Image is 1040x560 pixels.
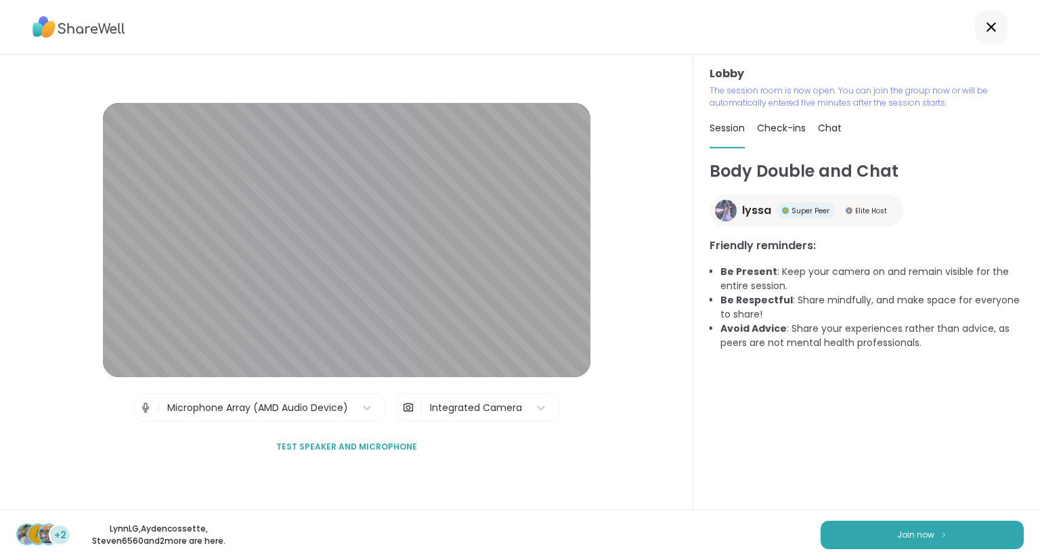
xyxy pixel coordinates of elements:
img: Camera [402,394,414,421]
span: +2 [54,528,66,542]
span: | [420,394,423,421]
span: Elite Host [855,206,887,216]
a: lyssalyssaSuper PeerSuper PeerElite HostElite Host [710,194,903,227]
img: Steven6560 [39,525,58,544]
h3: Lobby [710,66,1024,82]
img: lyssa [715,200,737,221]
span: Check-ins [757,121,806,135]
img: ShareWell Logomark [940,531,948,538]
div: Integrated Camera [430,401,522,415]
button: Test speaker and microphone [271,433,422,461]
img: LynnLG [18,525,37,544]
b: Be Present [720,265,777,278]
span: Chat [818,121,842,135]
p: LynnLG , Aydencossette , Steven6560 and 2 more are here. [83,523,234,547]
span: | [157,394,160,421]
li: : Share mindfully, and make space for everyone to share! [720,293,1024,322]
button: Join now [821,521,1024,549]
h1: Body Double and Chat [710,159,1024,184]
span: lyssa [742,202,771,219]
span: Super Peer [792,206,829,216]
span: Join now [897,529,934,541]
p: The session room is now open. You can join the group now or will be automatically entered five mi... [710,85,1024,109]
li: : Share your experiences rather than advice, as peers are not mental health professionals. [720,322,1024,350]
li: : Keep your camera on and remain visible for the entire session. [720,265,1024,293]
img: ShareWell Logo [32,12,125,43]
b: Be Respectful [720,293,793,307]
h3: Friendly reminders: [710,238,1024,254]
span: Test speaker and microphone [276,441,417,453]
span: Session [710,121,745,135]
img: Microphone [139,394,152,421]
img: Elite Host [846,207,852,214]
img: Super Peer [782,207,789,214]
div: Microphone Array (AMD Audio Device) [167,401,348,415]
b: Avoid Advice [720,322,787,335]
span: A [35,525,42,543]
